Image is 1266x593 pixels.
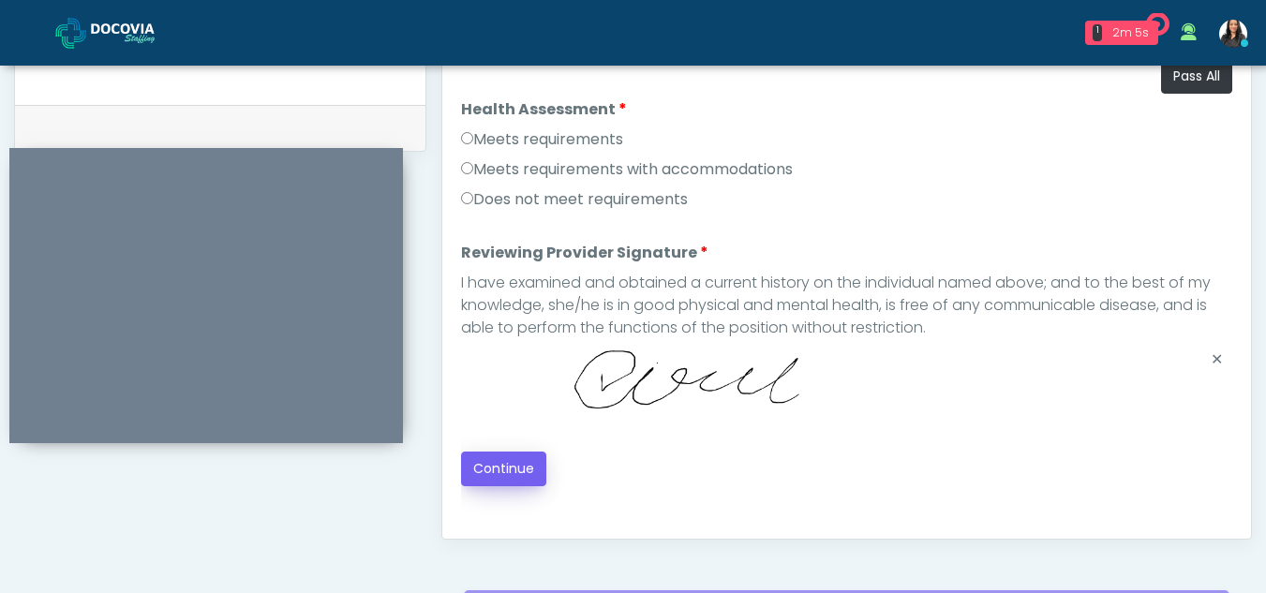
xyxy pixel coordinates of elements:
[55,2,185,63] a: Docovia
[461,242,708,264] label: Reviewing Provider Signature
[461,128,623,151] label: Meets requirements
[15,7,71,64] button: Open LiveChat chat widget
[461,188,688,211] label: Does not meet requirements
[461,158,793,181] label: Meets requirements with accommodations
[461,132,473,144] input: Meets requirements
[1074,13,1169,52] a: 1 2m 5s
[1219,20,1247,48] img: Viral Patel
[9,170,403,443] iframe: To enrich screen reader interactions, please activate Accessibility in Grammarly extension settings
[1110,24,1151,41] div: 2m 5s
[461,339,846,428] img: 88x2w4AAAAGSURBVAMALpszWJYSWIQAAAAASUVORK5CYII=
[461,192,473,204] input: Does not meet requirements
[461,98,627,121] label: Health Assessment
[461,452,546,486] button: Continue
[461,272,1232,339] div: I have examined and obtained a current history on the individual named above; and to the best of ...
[1093,24,1102,41] div: 1
[1161,59,1232,94] button: Pass All
[91,23,185,42] img: Docovia
[55,18,86,49] img: Docovia
[461,162,473,174] input: Meets requirements with accommodations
